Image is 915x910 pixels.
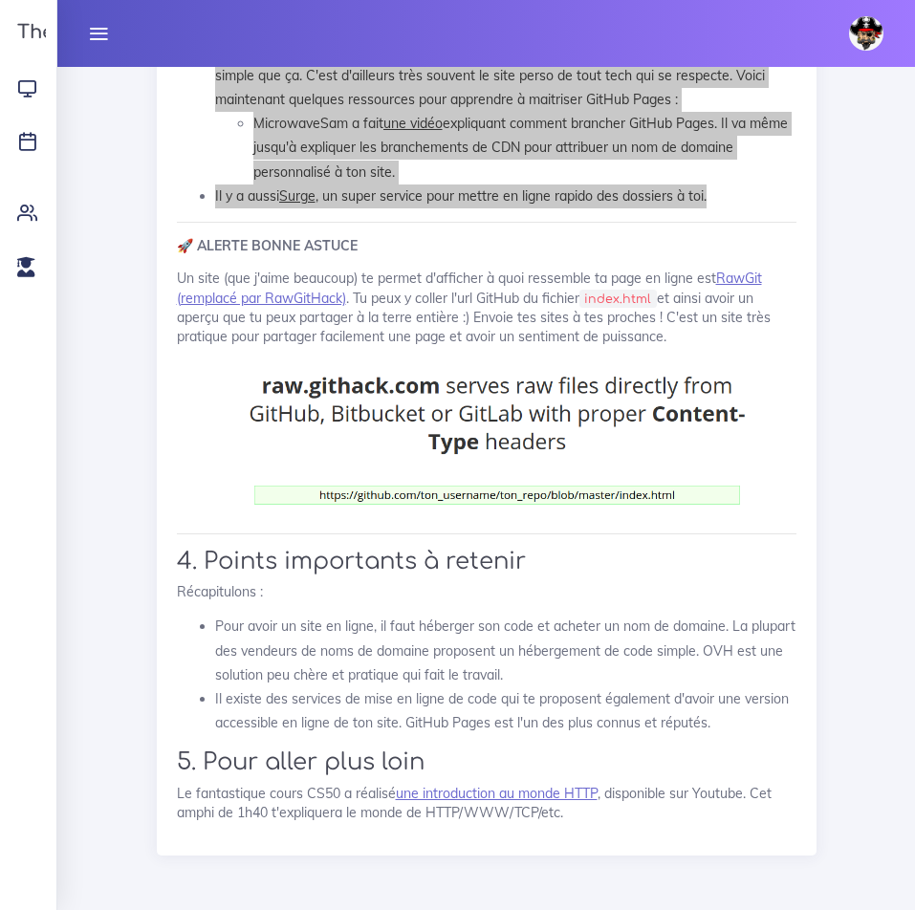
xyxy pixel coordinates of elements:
img: mpD12I8.png [177,359,796,519]
a: avatar [840,6,898,61]
a: une vidéo [383,115,443,132]
h2: 5. Pour aller plus loin [177,748,796,776]
h3: The Hacking Project [11,22,214,43]
h2: 4. Points importants à retenir [177,548,796,575]
p: Le fantastique cours CS50 a réalisé , disponible sur Youtube. Cet amphi de 1h40 t'expliquera le m... [177,784,796,823]
img: avatar [849,16,883,51]
code: index.html [579,290,657,309]
strong: 🚀 ALERTE BONNE ASTUCE [177,237,358,254]
li: Pour avoir un site en ligne, il faut héberger son code et acheter un nom de domaine. La plupart d... [215,615,796,687]
a: Surge [279,187,316,205]
p: Un site (que j'aime beaucoup) te permet d'afficher à quoi ressemble ta page en ligne est . Tu peu... [177,269,796,346]
p: Récapitulons : [177,582,796,601]
a: une introduction au monde HTTP [396,785,598,802]
a: RawGit (remplacé par RawGitHack) [177,270,762,306]
li: Il y a aussi , un super service pour mettre en ligne rapido des dossiers à toi. [215,184,796,208]
li: MicrowaveSam a fait expliquant comment brancher GitHub Pages. Il va même jusqu'à expliquer les br... [253,112,796,184]
li: Il existe des services de mise en ligne de code qui te proposent également d'avoir une version ac... [215,687,796,735]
